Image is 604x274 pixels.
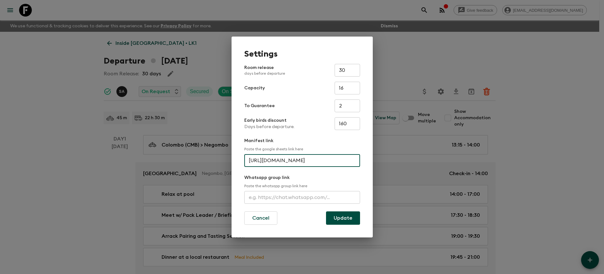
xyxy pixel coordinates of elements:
p: Early birds discount [244,117,295,124]
input: e.g. https://chat.whatsapp.com/... [244,191,360,204]
p: days before departure [244,71,285,76]
p: Room release [244,65,285,76]
button: Update [326,211,360,225]
input: e.g. 180 [335,117,360,130]
input: e.g. https://docs.google.com/spreadsheets/d/1P7Zz9v8J0vXy1Q/edit#gid=0 [244,154,360,167]
h1: Settings [244,49,360,59]
input: e.g. 30 [335,64,360,77]
p: Whatsapp group link [244,175,360,181]
p: Paste the google sheets link here [244,147,360,152]
button: Cancel [244,211,277,225]
input: e.g. 14 [335,82,360,94]
p: Capacity [244,85,265,91]
input: e.g. 4 [335,99,360,112]
p: Manifest link [244,138,360,144]
p: Paste the whatsapp group link here [244,183,360,188]
p: Days before departure. [244,124,295,130]
p: To Guarantee [244,103,275,109]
